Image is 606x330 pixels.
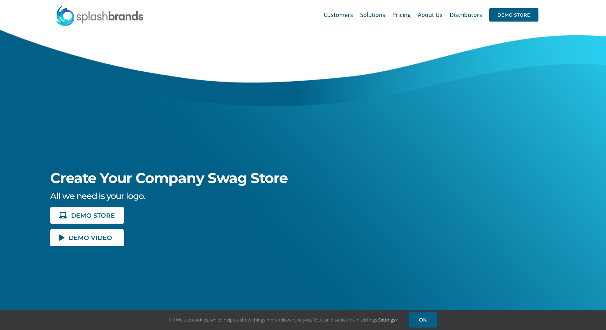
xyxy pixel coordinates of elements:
[324,4,353,26] a: Customers
[418,12,443,18] span: About Us
[56,5,144,26] img: SplashBrands.com Logo
[392,4,411,26] a: Pricing
[378,317,398,323] a: Settings
[360,12,385,18] span: Solutions
[71,212,115,218] span: DEMO STORE
[392,12,411,18] span: Pricing
[169,317,398,323] span: Hi! We use cookies, which help us show things more relevant to you. You can disable this in setti...
[489,8,538,22] span: DEMO STORE
[69,235,112,241] span: DEMO VIDEO
[489,4,538,26] a: DEMO STORE
[324,12,353,18] span: Customers
[324,4,538,26] nav: Main Menu
[450,12,482,18] span: Distributors
[450,4,482,26] a: Distributors
[50,207,124,224] a: DEMO STORE
[409,312,437,328] a: OK
[50,191,145,201] span: All we need is your logo.
[50,169,288,187] span: Create Your Company Swag Store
